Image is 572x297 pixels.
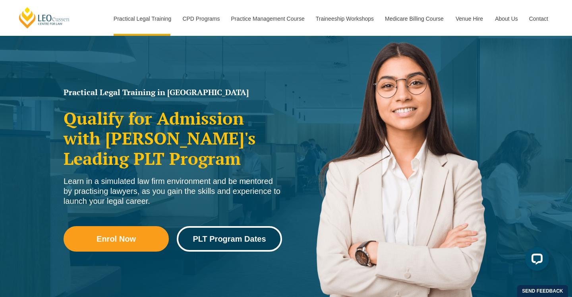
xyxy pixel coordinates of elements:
a: PLT Program Dates [177,226,282,252]
a: [PERSON_NAME] Centre for Law [18,6,71,29]
a: CPD Programs [176,2,225,36]
a: Practice Management Course [225,2,310,36]
div: Learn in a simulated law firm environment and be mentored by practising lawyers, as you gain the ... [64,176,282,206]
a: Enrol Now [64,226,169,252]
a: Traineeship Workshops [310,2,379,36]
a: Practical Legal Training [108,2,177,36]
a: About Us [489,2,523,36]
span: PLT Program Dates [193,235,266,243]
iframe: LiveChat chat widget [519,244,552,277]
a: Medicare Billing Course [379,2,450,36]
a: Venue Hire [450,2,489,36]
span: Enrol Now [97,235,136,243]
h2: Qualify for Admission with [PERSON_NAME]'s Leading PLT Program [64,108,282,168]
a: Contact [523,2,554,36]
h1: Practical Legal Training in [GEOGRAPHIC_DATA] [64,88,282,96]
